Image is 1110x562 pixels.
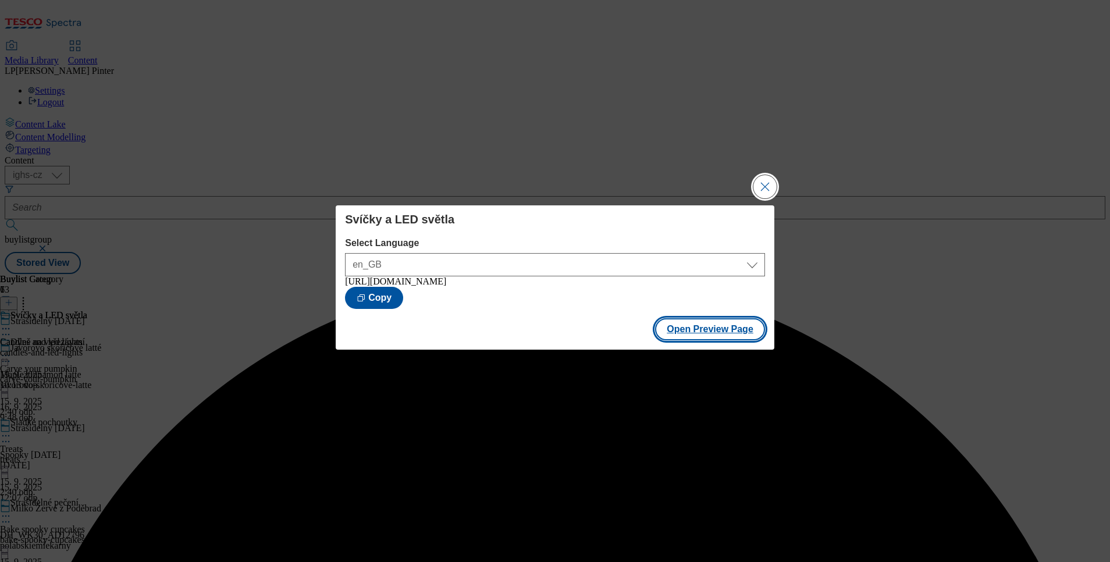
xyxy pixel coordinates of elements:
[345,287,403,309] button: Copy
[345,276,765,287] div: [URL][DOMAIN_NAME]
[345,238,765,248] label: Select Language
[336,205,774,350] div: Modal
[345,212,765,226] h4: Svíčky a LED světla
[655,318,765,340] button: Open Preview Page
[753,175,777,198] button: Close Modal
